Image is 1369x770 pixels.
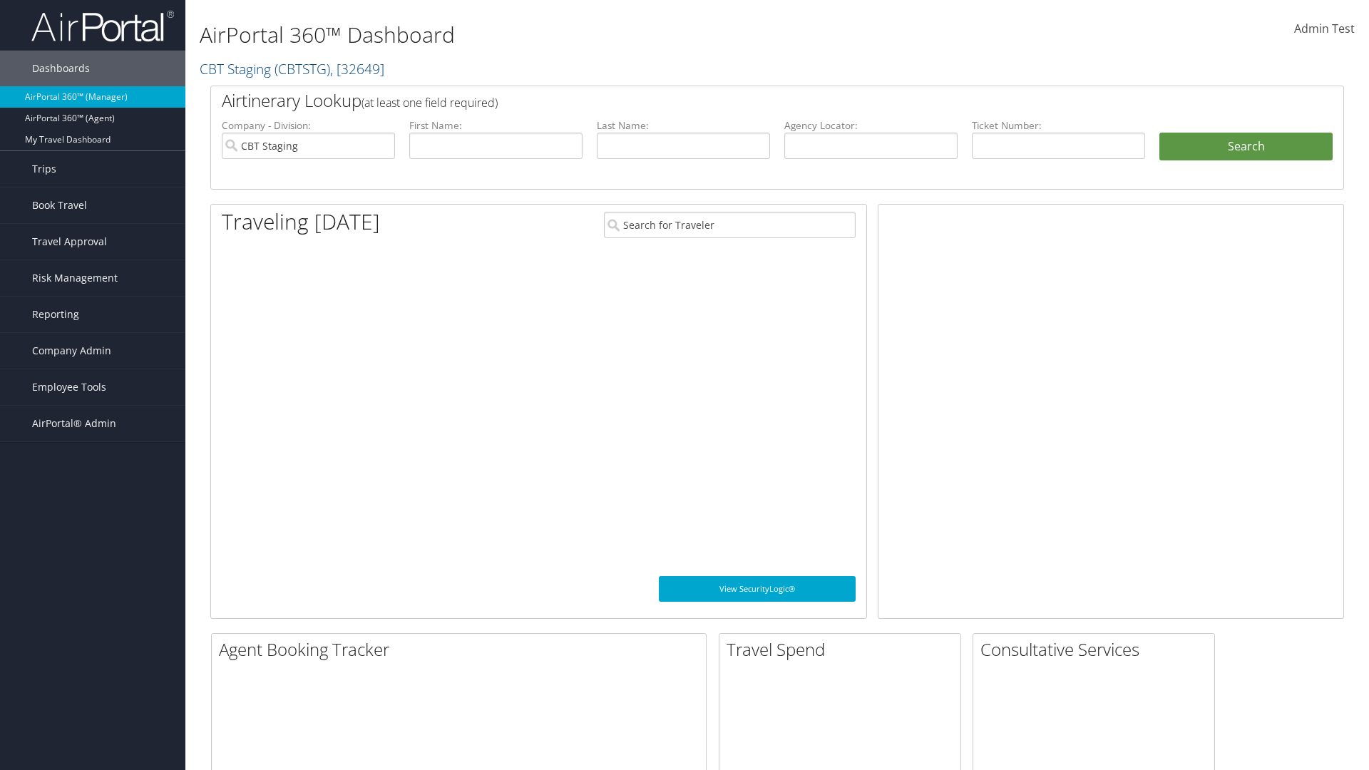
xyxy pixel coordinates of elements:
span: Reporting [32,297,79,332]
span: Company Admin [32,333,111,369]
span: Travel Approval [32,224,107,260]
span: (at least one field required) [362,95,498,111]
a: CBT Staging [200,59,384,78]
span: Risk Management [32,260,118,296]
span: AirPortal® Admin [32,406,116,441]
h2: Airtinerary Lookup [222,88,1239,113]
h1: AirPortal 360™ Dashboard [200,20,970,50]
button: Search [1159,133,1333,161]
h1: Traveling [DATE] [222,207,380,237]
span: Dashboards [32,51,90,86]
label: Company - Division: [222,118,395,133]
span: , [ 32649 ] [330,59,384,78]
span: ( CBTSTG ) [275,59,330,78]
span: Admin Test [1294,21,1355,36]
h2: Agent Booking Tracker [219,637,706,662]
label: First Name: [409,118,583,133]
label: Ticket Number: [972,118,1145,133]
span: Book Travel [32,188,87,223]
a: View SecurityLogic® [659,576,856,602]
label: Last Name: [597,118,770,133]
img: airportal-logo.png [31,9,174,43]
span: Employee Tools [32,369,106,405]
h2: Travel Spend [727,637,960,662]
h2: Consultative Services [980,637,1214,662]
input: Search for Traveler [604,212,856,238]
label: Agency Locator: [784,118,958,133]
a: Admin Test [1294,7,1355,51]
span: Trips [32,151,56,187]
